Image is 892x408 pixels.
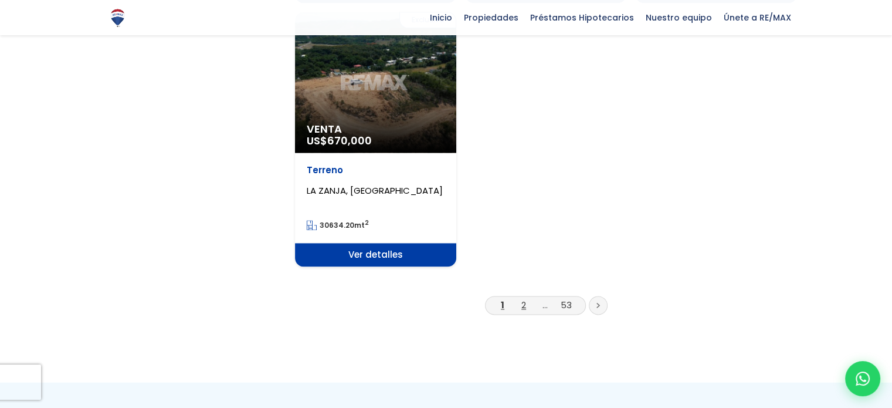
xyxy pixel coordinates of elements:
[542,299,548,311] a: ...
[561,299,572,311] a: 53
[307,184,443,197] span: LA ZANJA, [GEOGRAPHIC_DATA]
[524,9,640,26] span: Préstamos Hipotecarios
[327,133,372,148] span: 670,000
[458,9,524,26] span: Propiedades
[295,243,456,267] span: Ver detalles
[365,218,369,227] sup: 2
[424,9,458,26] span: Inicio
[320,220,354,230] span: 30634.20
[501,299,504,311] a: 1
[295,12,456,267] a: Exclusiva Venta US$670,000 Terreno LA ZANJA, [GEOGRAPHIC_DATA] 30634.20mt2 Ver detalles
[307,133,372,148] span: US$
[718,9,797,26] span: Únete a RE/MAX
[521,299,526,311] a: 2
[107,8,128,28] img: Logo de REMAX
[307,123,445,135] span: Venta
[640,9,718,26] span: Nuestro equipo
[307,164,445,176] p: Terreno
[307,220,369,230] span: mt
